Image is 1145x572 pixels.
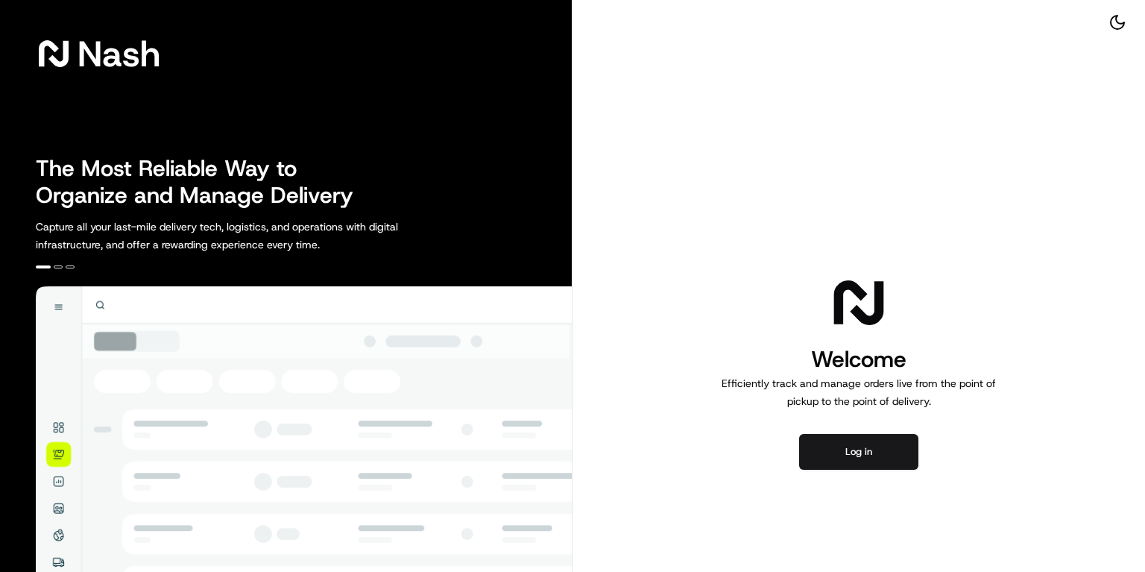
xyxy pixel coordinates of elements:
[36,218,465,254] p: Capture all your last-mile delivery tech, logistics, and operations with digital infrastructure, ...
[36,155,370,209] h2: The Most Reliable Way to Organize and Manage Delivery
[799,434,918,470] button: Log in
[716,374,1002,410] p: Efficiently track and manage orders live from the point of pickup to the point of delivery.
[78,39,160,69] span: Nash
[716,345,1002,374] h1: Welcome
